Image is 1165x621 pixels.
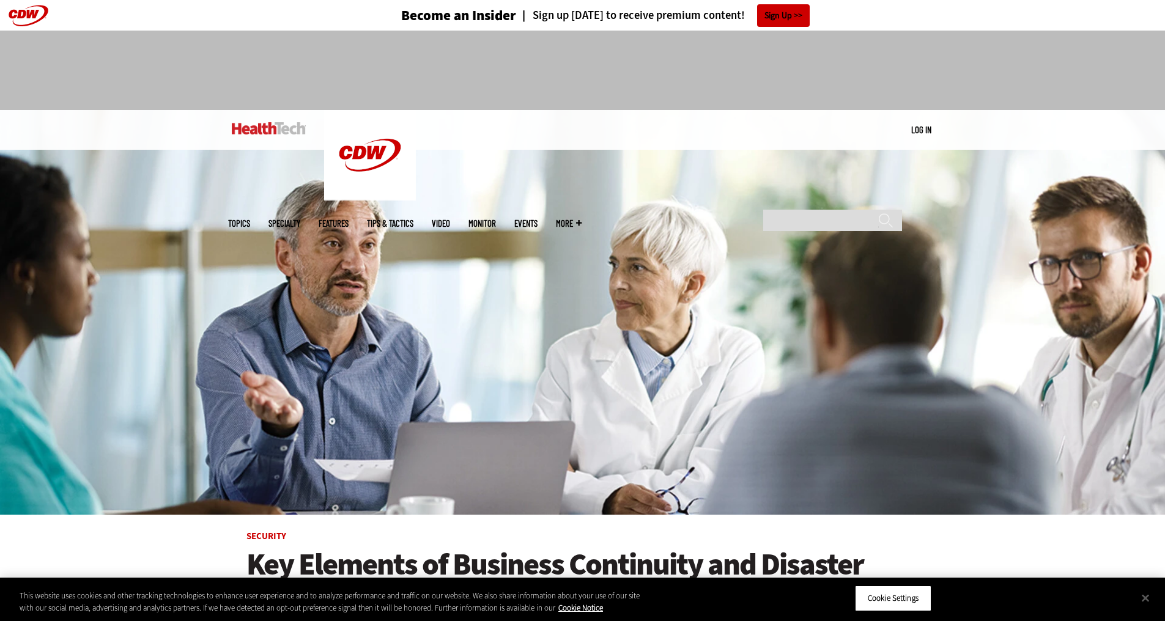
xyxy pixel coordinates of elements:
[319,219,349,228] a: Features
[757,4,810,27] a: Sign Up
[360,43,805,98] iframe: advertisement
[268,219,300,228] span: Specialty
[556,219,582,228] span: More
[432,219,450,228] a: Video
[324,110,416,200] img: Home
[468,219,496,228] a: MonITor
[20,590,641,614] div: This website uses cookies and other tracking technologies to enhance user experience and to analy...
[911,124,931,135] a: Log in
[558,603,603,613] a: More information about your privacy
[855,586,931,611] button: Cookie Settings
[246,548,919,615] a: Key Elements of Business Continuity and Disaster Recovery for Healthcare
[401,9,516,23] h3: Become an Insider
[232,122,306,134] img: Home
[355,9,516,23] a: Become an Insider
[367,219,413,228] a: Tips & Tactics
[228,219,250,228] span: Topics
[246,530,286,542] a: Security
[1132,584,1159,611] button: Close
[516,10,745,21] a: Sign up [DATE] to receive premium content!
[911,123,931,136] div: User menu
[514,219,538,228] a: Events
[324,191,416,204] a: CDW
